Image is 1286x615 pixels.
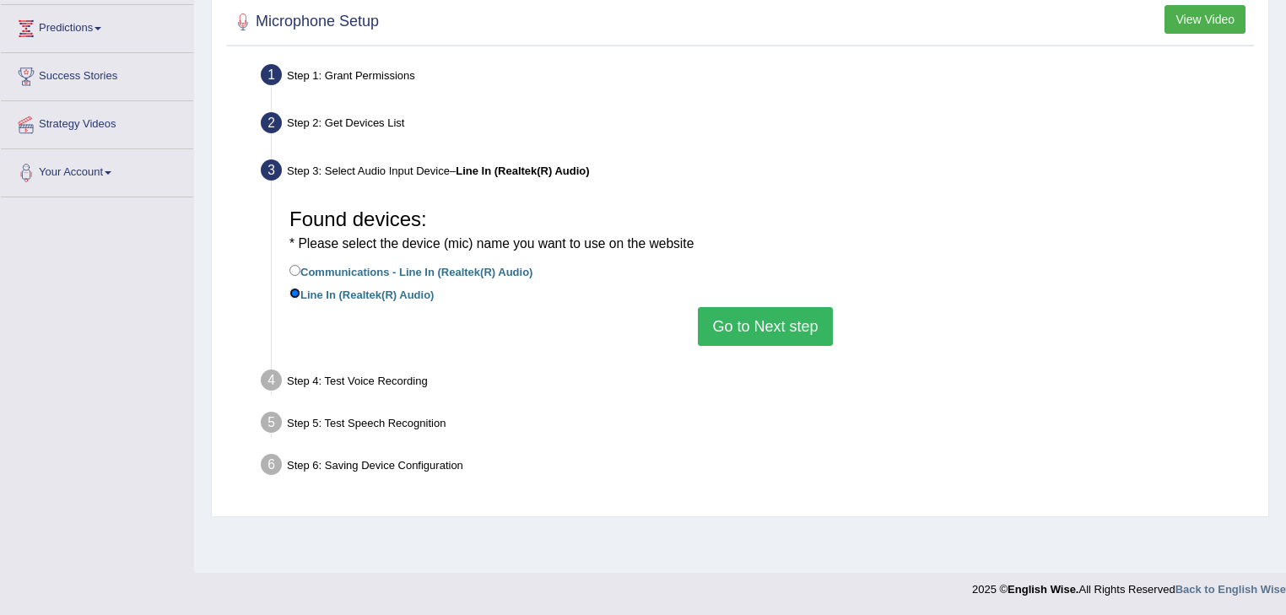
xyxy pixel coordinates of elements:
[1,149,193,192] a: Your Account
[230,9,379,35] h2: Microphone Setup
[1,53,193,95] a: Success Stories
[1,5,193,47] a: Predictions
[1164,5,1245,34] button: View Video
[253,154,1261,192] div: Step 3: Select Audio Input Device
[289,208,1241,253] h3: Found devices:
[289,236,694,251] small: * Please select the device (mic) name you want to use on the website
[253,59,1261,96] div: Step 1: Grant Permissions
[253,449,1261,486] div: Step 6: Saving Device Configuration
[289,265,300,276] input: Communications - Line In (Realtek(R) Audio)
[253,407,1261,444] div: Step 5: Test Speech Recognition
[253,107,1261,144] div: Step 2: Get Devices List
[289,284,434,303] label: Line In (Realtek(R) Audio)
[456,165,589,177] b: Line In (Realtek(R) Audio)
[289,262,532,280] label: Communications - Line In (Realtek(R) Audio)
[450,165,590,177] span: –
[1175,583,1286,596] a: Back to English Wise
[1008,583,1078,596] strong: English Wise.
[972,573,1286,597] div: 2025 © All Rights Reserved
[289,288,300,299] input: Line In (Realtek(R) Audio)
[1,101,193,143] a: Strategy Videos
[253,364,1261,402] div: Step 4: Test Voice Recording
[698,307,832,346] button: Go to Next step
